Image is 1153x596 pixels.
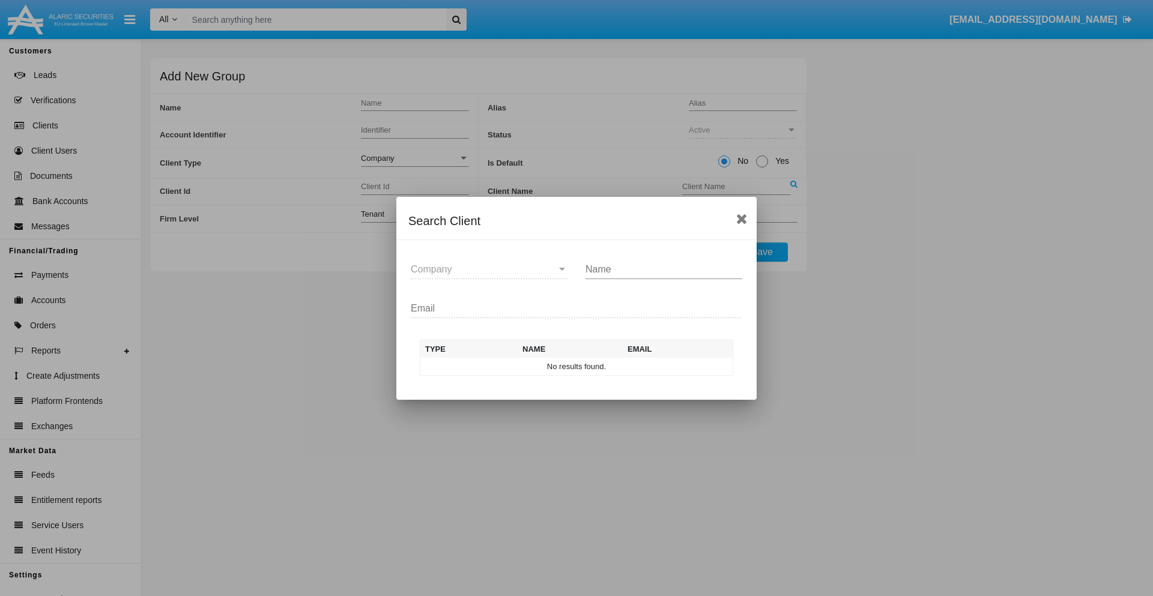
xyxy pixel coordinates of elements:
td: No results found. [420,358,733,376]
th: Email [623,340,733,358]
div: Search Client [408,211,745,230]
span: Company [411,264,452,274]
th: Name [518,340,623,358]
th: Type [420,340,518,358]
